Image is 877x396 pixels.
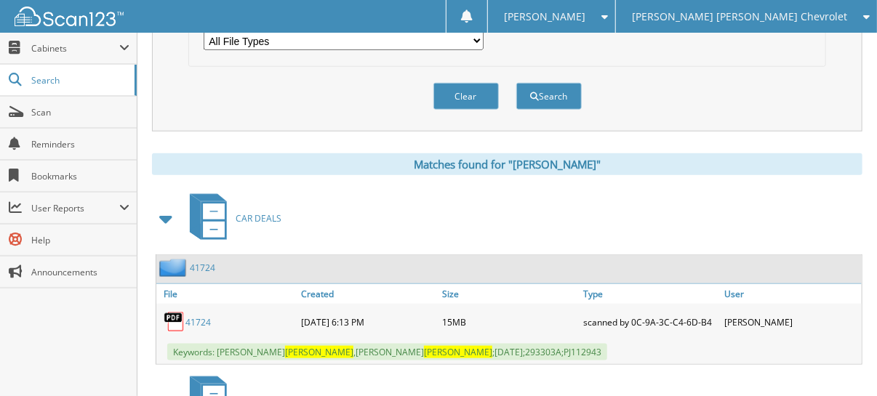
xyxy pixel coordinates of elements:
a: Created [297,284,438,304]
a: 41724 [190,262,215,274]
button: Search [516,83,582,110]
a: CAR DEALS [181,190,281,247]
a: User [721,284,862,304]
span: Help [31,234,129,246]
a: 41724 [185,316,211,328]
a: Type [580,284,721,304]
span: CAR DEALS [236,212,281,225]
div: Matches found for "[PERSON_NAME]" [152,153,862,175]
span: User Reports [31,202,119,214]
div: 15MB [438,307,580,336]
span: Bookmarks [31,170,129,182]
span: [PERSON_NAME] [504,12,585,21]
a: Size [438,284,580,304]
div: scanned by 0C-9A-3C-C4-6D-B4 [580,307,721,336]
div: [DATE] 6:13 PM [297,307,438,336]
span: Scan [31,106,129,118]
button: Clear [433,83,499,110]
span: Cabinets [31,42,119,54]
div: [PERSON_NAME] [721,307,862,336]
iframe: Chat Widget [804,326,877,396]
a: File [156,284,297,304]
img: PDF.png [164,311,185,333]
span: [PERSON_NAME] [285,346,353,358]
span: Announcements [31,266,129,278]
img: scan123-logo-white.svg [15,7,124,26]
span: Search [31,74,127,86]
img: folder2.png [159,259,190,277]
span: Reminders [31,138,129,150]
span: Keywords: [PERSON_NAME] ,[PERSON_NAME] ;[DATE];293303A;PJ112943 [167,344,607,360]
span: [PERSON_NAME] [PERSON_NAME] Chevrolet [632,12,847,21]
span: [PERSON_NAME] [424,346,492,358]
